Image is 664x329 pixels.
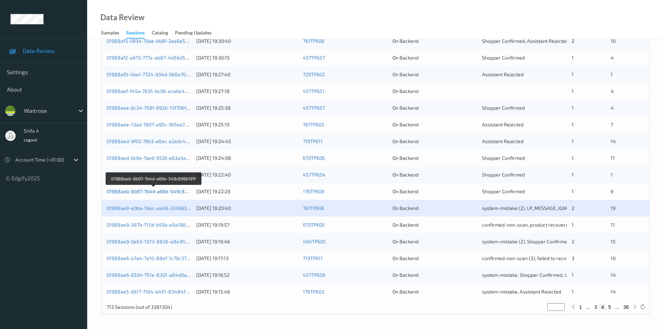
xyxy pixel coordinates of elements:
[572,122,574,127] span: 1
[196,54,298,61] div: [DATE] 19:30:15
[303,255,323,261] a: 719TP611
[392,138,477,145] div: On Backend
[392,238,477,245] div: On Backend
[611,238,616,244] span: 15
[482,155,525,161] span: Shopper Confirmed
[196,171,298,178] div: [DATE] 19:22:40
[392,272,477,279] div: On Backend
[126,29,145,39] div: Sessions
[572,272,574,278] span: 1
[107,71,201,77] a: 01988af0-4ba1-7724-934d-968a70fa8123
[392,188,477,195] div: On Backend
[572,88,574,94] span: 1
[482,172,525,178] span: Shopper Confirmed
[482,222,660,228] span: confirmed-non-scan, product recovered, recovered product, Shopper Confirmed
[175,29,212,38] div: Pending Updates
[572,71,574,77] span: 1
[572,238,574,244] span: 2
[482,105,525,111] span: Shopper Confirmed
[611,88,614,94] span: 4
[107,205,204,211] a: 01988ae9-e0ba-7dec-aa46-333663538c86
[196,205,298,212] div: [DATE] 19:20:40
[611,38,616,44] span: 10
[482,272,601,278] span: system-mistake, Shopper Confirmed, Unusual-Activity
[482,122,524,127] span: Assistant Rejected
[107,289,202,295] a: 01988ae5-6617-7164-b451-83484fca25ed
[196,121,298,128] div: [DATE] 19:25:15
[611,205,616,211] span: 19
[392,205,477,212] div: On Backend
[196,221,298,228] div: [DATE] 19:19:57
[572,289,574,295] span: 1
[196,188,298,195] div: [DATE] 19:22:29
[611,55,614,61] span: 4
[606,304,613,310] button: 5
[611,138,616,144] span: 14
[392,88,477,95] div: On Backend
[196,71,298,78] div: [DATE] 19:27:40
[196,272,298,279] div: [DATE] 19:16:52
[107,122,200,127] a: 01988aee-13ad-7807-a95c-901ea7437bf5
[482,38,568,44] span: Shopper Confirmed, Assistant Rejected
[611,155,615,161] span: 11
[584,304,593,310] button: ...
[611,172,613,178] span: 1
[107,172,203,178] a: 01988aeb-b50f-7819-bb00-9c5d6649eed4
[392,221,477,228] div: On Backend
[303,88,325,94] a: 457TP651
[577,304,584,310] button: 1
[611,71,613,77] span: 1
[572,55,574,61] span: 1
[303,205,324,211] a: 761TP606
[107,138,201,144] a: 01988aed-9f03-79b3-a8ec-e2edc4178760
[482,138,524,144] span: Assistant Rejected
[392,71,477,78] div: On Backend
[392,255,477,262] div: On Backend
[303,222,325,228] a: 670TP605
[482,55,525,61] span: Shopper Confirmed
[107,304,172,311] p: 713 Sessions (out of 3381304)
[303,155,325,161] a: 670TP606
[482,289,561,295] span: system-mistake, Assistant Rejected
[303,238,326,244] a: 494TP605
[303,55,325,61] a: 457TP657
[107,55,202,61] a: 01988af2-a673-777e-ab87-4d56d50d23a0
[303,272,325,278] a: 457TP659
[572,138,574,144] span: 1
[303,172,326,178] a: 457TP654
[303,38,325,44] a: 761TP608
[303,138,323,144] a: 719TP611
[107,255,200,261] a: 01988ae6-b7a4-7a10-88ef-1c76c37c3005
[392,288,477,295] div: On Backend
[392,104,477,111] div: On Backend
[196,238,298,245] div: [DATE] 19:19:46
[303,289,324,295] a: 176TP603
[107,188,202,194] a: 01988aeb-8b97-7b4d-a69e-549c896b191f
[482,188,525,194] span: Shopper Confirmed
[613,304,621,310] button: ...
[572,172,574,178] span: 1
[392,54,477,61] div: On Backend
[107,155,202,161] a: 01988aed-0c6e-7ae0-9126-a63a3a2e12a3
[621,304,631,310] button: 36
[392,155,477,162] div: On Backend
[611,289,616,295] span: 14
[107,38,200,44] a: 01988af3-0934-70ae-bb6f-2ea6e574179f
[303,71,325,77] a: 729TP602
[611,272,616,278] span: 14
[196,255,298,262] div: [DATE] 19:17:13
[611,255,616,261] span: 10
[100,14,144,21] div: Data Review
[101,28,126,38] a: Samples
[611,222,615,228] span: 11
[572,105,574,111] span: 1
[152,29,168,38] div: Catalog
[107,88,201,94] a: 01988aef-f45a-7635-bc06-eca6e488412f
[107,105,199,111] a: 01988aee-6c34-758f-892b-15f706f8f81c
[392,38,477,45] div: On Backend
[101,29,119,38] div: Samples
[107,222,202,228] a: 01988ae9-387b-715d-b93b-e9a198b79d74
[392,171,477,178] div: On Backend
[611,188,613,194] span: 9
[572,188,574,194] span: 1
